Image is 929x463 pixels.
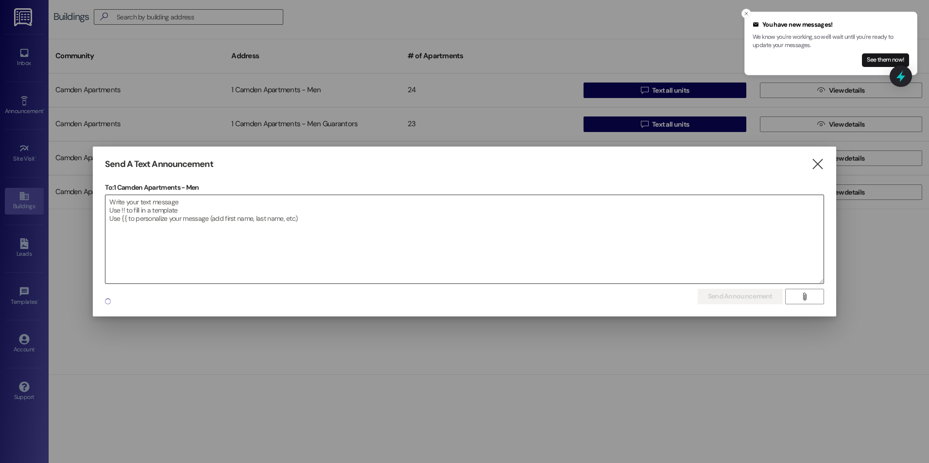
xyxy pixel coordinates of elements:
span: Send Announcement [708,291,773,301]
i:  [811,159,824,169]
i:  [801,293,808,300]
div: You have new messages! [753,20,909,30]
button: Send Announcement [698,289,783,304]
button: Close toast [741,9,751,18]
p: We know you're working, so we'll wait until you're ready to update your messages. [753,33,909,50]
button: See them now! [862,53,909,67]
h3: Send A Text Announcement [105,159,213,170]
p: To: 1 Camden Apartments - Men [105,182,824,192]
